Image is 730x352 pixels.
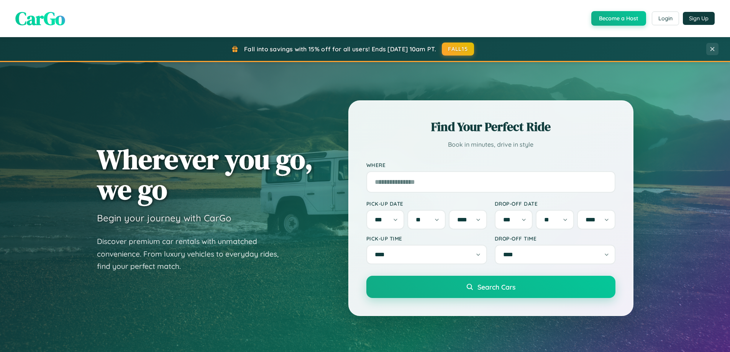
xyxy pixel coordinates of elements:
p: Book in minutes, drive in style [366,139,615,150]
button: FALL15 [442,43,474,56]
label: Pick-up Time [366,235,487,242]
span: Fall into savings with 15% off for all users! Ends [DATE] 10am PT. [244,45,436,53]
span: CarGo [15,6,65,31]
p: Discover premium car rentals with unmatched convenience. From luxury vehicles to everyday rides, ... [97,235,289,273]
label: Drop-off Time [495,235,615,242]
h1: Wherever you go, we go [97,144,313,205]
h3: Begin your journey with CarGo [97,212,231,224]
label: Pick-up Date [366,200,487,207]
button: Search Cars [366,276,615,298]
button: Become a Host [591,11,646,26]
h2: Find Your Perfect Ride [366,118,615,135]
label: Where [366,162,615,168]
button: Sign Up [683,12,715,25]
label: Drop-off Date [495,200,615,207]
span: Search Cars [477,283,515,291]
button: Login [652,11,679,25]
